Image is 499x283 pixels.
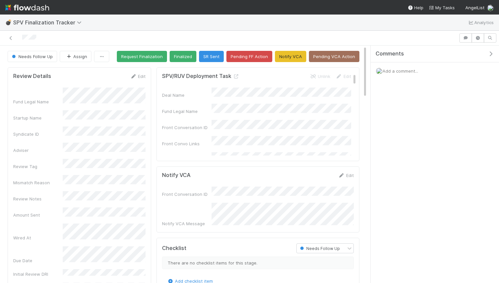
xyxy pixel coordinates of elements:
[465,5,484,10] span: AngelList
[162,124,212,131] div: Front Conversation ID
[162,191,212,197] div: Front Conversation ID
[162,73,239,80] h5: SPV/RUV Deployment Task
[162,172,190,179] h5: Notify VCA
[13,212,63,218] div: Amount Sent
[383,68,418,74] span: Add a comment...
[13,234,63,241] div: Wired At
[309,51,359,62] button: Pending VCA Action
[275,51,306,62] button: Notify VCA
[8,51,57,62] button: Needs Follow Up
[468,18,494,26] a: Analytics
[429,4,455,11] a: My Tasks
[299,246,340,251] span: Needs Follow Up
[376,51,404,57] span: Comments
[429,5,455,10] span: My Tasks
[13,271,63,277] div: Initial Review DRI
[162,257,354,269] div: There are no checklist items for this stage.
[162,92,212,98] div: Deal Name
[13,73,51,80] h5: Review Details
[13,179,63,186] div: Mismatch Reason
[487,5,494,11] img: avatar_d2b43477-63dc-4e62-be5b-6fdd450c05a1.png
[13,98,63,105] div: Fund Legal Name
[226,51,272,62] button: Pending FF Action
[13,147,63,154] div: Adviser
[13,19,85,26] span: SPV Finalization Tracker
[60,51,91,62] button: Assign
[338,173,354,178] a: Edit
[408,4,423,11] div: Help
[5,19,12,25] span: 💣
[336,74,351,79] a: Edit
[162,245,186,252] h5: Checklist
[162,220,212,227] div: Notify VCA Message
[117,51,167,62] button: Request Finalization
[376,68,383,74] img: avatar_d2b43477-63dc-4e62-be5b-6fdd450c05a1.png
[170,51,196,62] button: Finalized
[310,74,330,79] a: Unlink
[162,108,212,115] div: Fund Legal Name
[5,2,49,13] img: logo-inverted-e16ddd16eac7371096b0.svg
[13,131,63,137] div: Syndicate ID
[13,163,63,170] div: Review Tag
[11,54,53,59] span: Needs Follow Up
[130,74,146,79] a: Edit
[13,257,63,264] div: Due Date
[162,140,212,147] div: Front Convo Links
[162,154,212,160] div: Assigned To
[13,195,63,202] div: Review Notes
[13,115,63,121] div: Startup Name
[199,51,224,62] button: SR Sent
